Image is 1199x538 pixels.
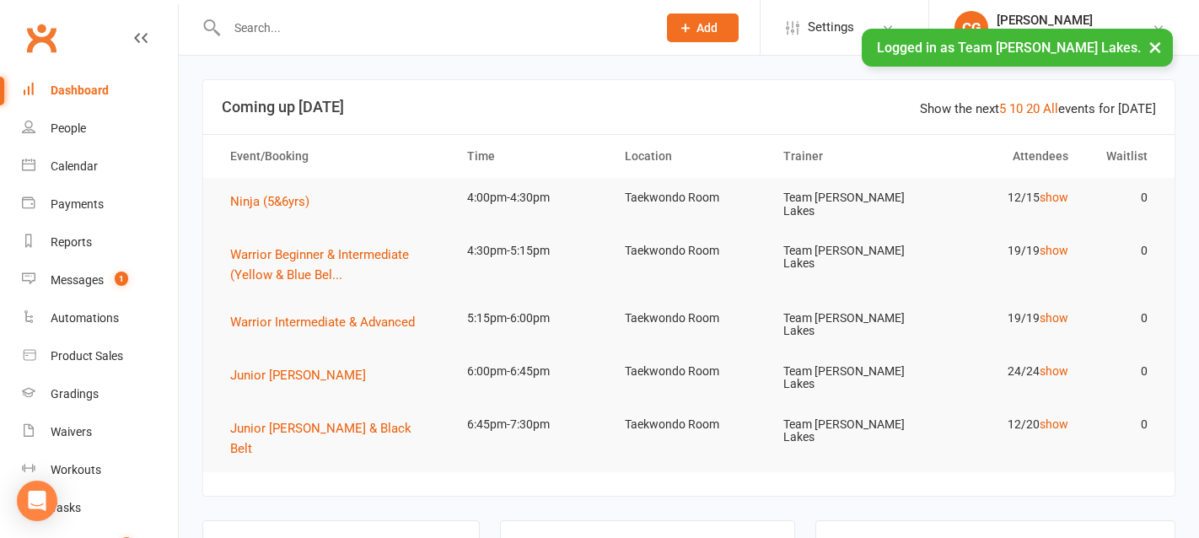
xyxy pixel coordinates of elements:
a: Reports [22,223,178,261]
td: 6:00pm-6:45pm [452,352,610,391]
td: 4:30pm-5:15pm [452,231,610,271]
td: Team [PERSON_NAME] Lakes [768,178,926,231]
th: Attendees [926,135,1083,178]
button: × [1140,29,1170,65]
div: Messages [51,273,104,287]
a: 5 [999,101,1006,116]
td: Team [PERSON_NAME] Lakes [768,299,926,352]
div: Waivers [51,425,92,438]
a: show [1040,417,1068,431]
div: Tasks [51,501,81,514]
div: Open Intercom Messenger [17,481,57,521]
td: Team [PERSON_NAME] Lakes [768,231,926,284]
span: 1 [115,272,128,286]
td: 5:15pm-6:00pm [452,299,610,338]
td: 6:45pm-7:30pm [452,405,610,444]
div: Calendar [51,159,98,173]
td: Taekwondo Room [610,405,767,444]
td: 0 [1083,352,1163,391]
td: Taekwondo Room [610,231,767,271]
button: Warrior Intermediate & Advanced [230,312,427,332]
div: Reports [51,235,92,249]
a: 10 [1009,101,1023,116]
td: 12/15 [926,178,1083,218]
td: 0 [1083,231,1163,271]
a: Clubworx [20,17,62,59]
a: Payments [22,186,178,223]
span: Warrior Beginner & Intermediate (Yellow & Blue Bel... [230,247,409,282]
span: Logged in as Team [PERSON_NAME] Lakes. [877,40,1141,56]
a: Calendar [22,148,178,186]
td: 4:00pm-4:30pm [452,178,610,218]
div: People [51,121,86,135]
a: Tasks [22,489,178,527]
div: Gradings [51,387,99,401]
a: People [22,110,178,148]
td: 0 [1083,178,1163,218]
button: Warrior Beginner & Intermediate (Yellow & Blue Bel... [230,245,437,285]
h3: Coming up [DATE] [222,99,1156,116]
div: Automations [51,311,119,325]
div: Payments [51,197,104,211]
a: Workouts [22,451,178,489]
td: 0 [1083,299,1163,338]
a: All [1043,101,1058,116]
td: Team [PERSON_NAME] Lakes [768,405,926,458]
td: 24/24 [926,352,1083,391]
span: Warrior Intermediate & Advanced [230,315,415,330]
a: Gradings [22,375,178,413]
span: Junior [PERSON_NAME] [230,368,366,383]
a: Dashboard [22,72,178,110]
div: Product Sales [51,349,123,363]
a: Product Sales [22,337,178,375]
a: show [1040,191,1068,204]
button: Junior [PERSON_NAME] & Black Belt [230,418,437,459]
td: 12/20 [926,405,1083,444]
div: Show the next events for [DATE] [920,99,1156,119]
a: show [1040,311,1068,325]
button: Junior [PERSON_NAME] [230,365,378,385]
th: Trainer [768,135,926,178]
span: Ninja (5&6yrs) [230,194,309,209]
div: [PERSON_NAME] [997,13,1152,28]
td: Taekwondo Room [610,178,767,218]
td: Taekwondo Room [610,299,767,338]
a: show [1040,244,1068,257]
button: Add [667,13,739,42]
td: 19/19 [926,231,1083,271]
a: show [1040,364,1068,378]
td: 19/19 [926,299,1083,338]
th: Waitlist [1083,135,1163,178]
th: Time [452,135,610,178]
span: Add [696,21,718,35]
td: 0 [1083,405,1163,444]
button: Ninja (5&6yrs) [230,191,321,212]
span: Junior [PERSON_NAME] & Black Belt [230,421,411,456]
div: Workouts [51,463,101,476]
div: Team [PERSON_NAME] Lakes [997,28,1152,43]
span: Settings [808,8,854,46]
div: Dashboard [51,83,109,97]
td: Team [PERSON_NAME] Lakes [768,352,926,405]
a: Automations [22,299,178,337]
a: Messages 1 [22,261,178,299]
a: Waivers [22,413,178,451]
div: CG [954,11,988,45]
td: Taekwondo Room [610,352,767,391]
th: Event/Booking [215,135,452,178]
th: Location [610,135,767,178]
input: Search... [222,16,645,40]
a: 20 [1026,101,1040,116]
